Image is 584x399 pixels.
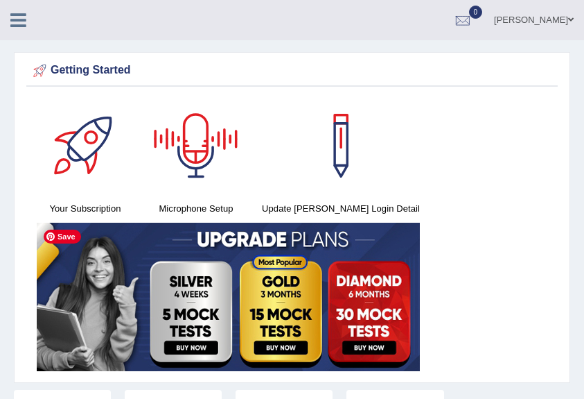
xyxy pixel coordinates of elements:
[37,223,420,371] img: small5.jpg
[469,6,483,19] span: 0
[44,230,81,244] span: Save
[148,201,245,216] h4: Microphone Setup
[258,201,423,216] h4: Update [PERSON_NAME] Login Detail
[30,60,554,81] div: Getting Started
[37,201,134,216] h4: Your Subscription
